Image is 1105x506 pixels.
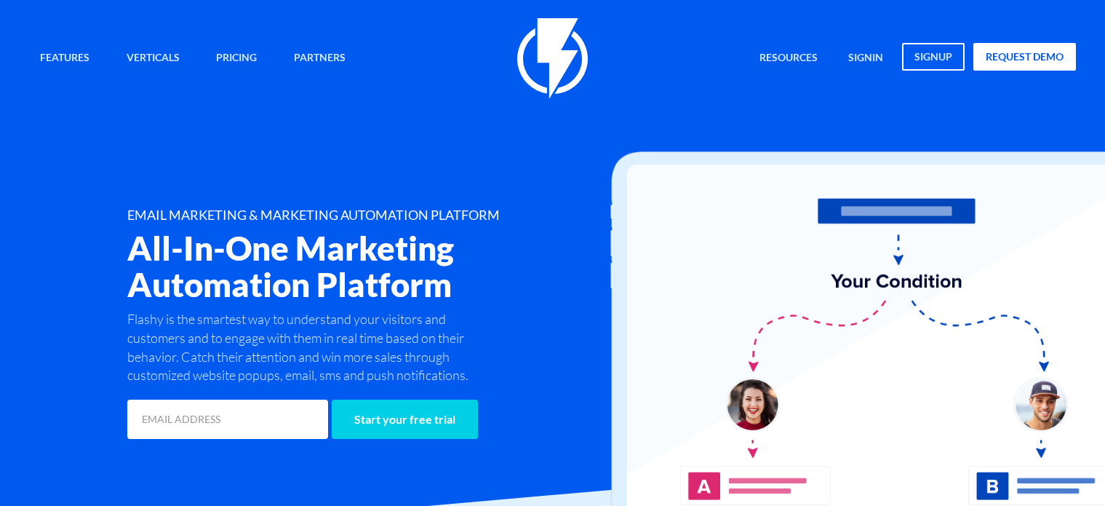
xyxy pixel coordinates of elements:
a: signup [902,43,965,71]
h2: All-In-One Marketing Automation Platform [127,230,629,303]
input: EMAIL ADDRESS [127,400,328,439]
a: Pricing [205,43,268,74]
a: Verticals [116,43,191,74]
a: signin [837,43,894,74]
a: request demo [973,43,1076,71]
a: Resources [749,43,829,74]
a: Features [29,43,100,74]
p: Flashy is the smartest way to understand your visitors and customers and to engage with them in r... [127,310,498,385]
h1: EMAIL MARKETING & MARKETING AUTOMATION PLATFORM [127,208,629,223]
a: Partners [283,43,356,74]
input: Start your free trial [332,400,478,439]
